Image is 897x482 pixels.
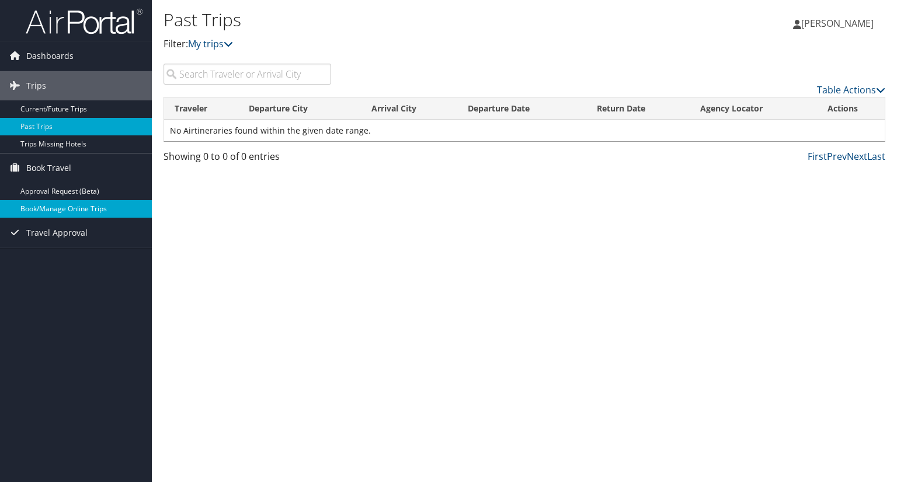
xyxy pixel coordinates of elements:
[26,71,46,100] span: Trips
[26,41,74,71] span: Dashboards
[690,97,816,120] th: Agency Locator: activate to sort column ascending
[238,97,361,120] th: Departure City: activate to sort column ascending
[164,120,885,141] td: No Airtineraries found within the given date range.
[164,37,645,52] p: Filter:
[164,149,331,169] div: Showing 0 to 0 of 0 entries
[361,97,457,120] th: Arrival City: activate to sort column ascending
[586,97,690,120] th: Return Date: activate to sort column ascending
[26,153,71,183] span: Book Travel
[164,97,238,120] th: Traveler: activate to sort column ascending
[817,83,885,96] a: Table Actions
[26,8,142,35] img: airportal-logo.png
[457,97,586,120] th: Departure Date: activate to sort column ascending
[867,150,885,163] a: Last
[793,6,885,41] a: [PERSON_NAME]
[847,150,867,163] a: Next
[164,64,331,85] input: Search Traveler or Arrival City
[164,8,645,32] h1: Past Trips
[188,37,233,50] a: My trips
[827,150,847,163] a: Prev
[808,150,827,163] a: First
[817,97,885,120] th: Actions
[801,17,874,30] span: [PERSON_NAME]
[26,218,88,247] span: Travel Approval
